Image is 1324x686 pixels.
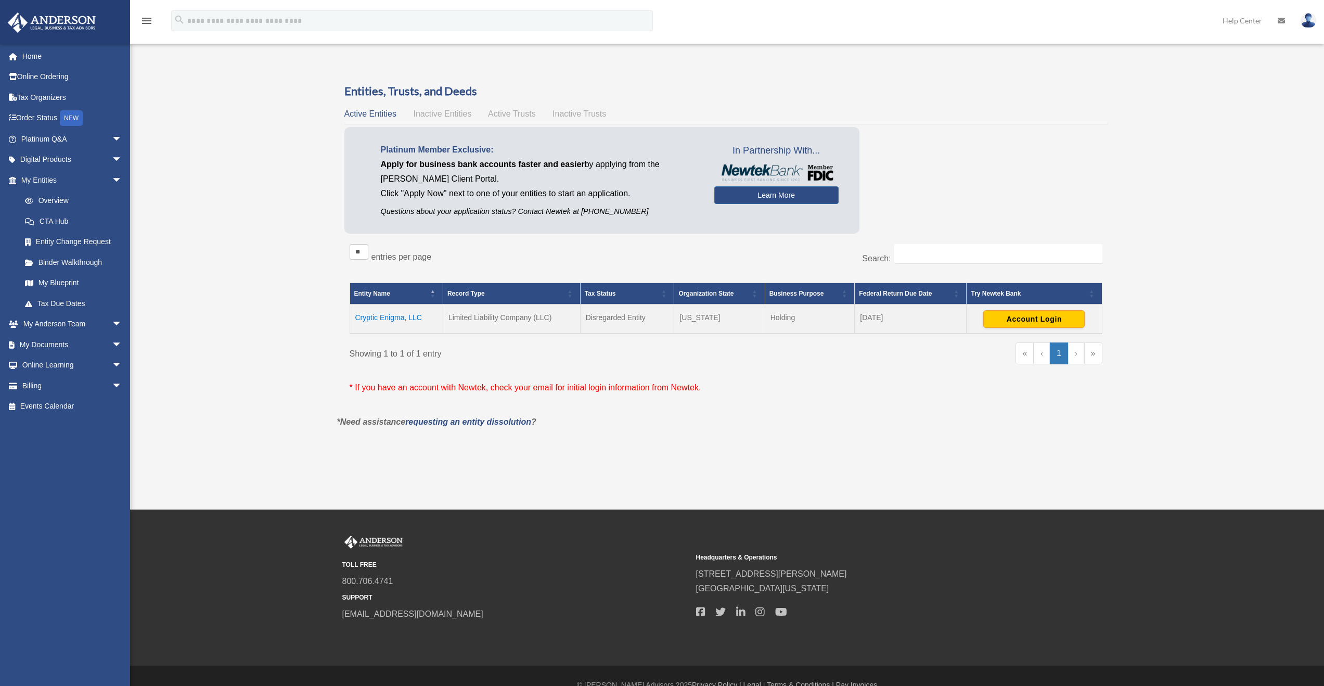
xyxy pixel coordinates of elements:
th: Entity Name: Activate to invert sorting [350,283,443,304]
small: TOLL FREE [342,560,689,570]
a: My Anderson Teamarrow_drop_down [7,314,138,335]
span: Organization State [678,290,734,297]
a: Platinum Q&Aarrow_drop_down [7,129,138,149]
td: Limited Liability Company (LLC) [443,304,580,334]
span: arrow_drop_down [112,170,133,191]
th: Federal Return Due Date: Activate to sort [855,283,967,304]
a: Last [1084,342,1102,364]
a: [STREET_ADDRESS][PERSON_NAME] [696,569,847,578]
a: requesting an entity dissolution [405,417,531,426]
div: Try Newtek Bank [971,287,1086,300]
span: Tax Status [585,290,616,297]
a: Digital Productsarrow_drop_down [7,149,138,170]
h3: Entities, Trusts, and Deeds [344,83,1108,99]
span: In Partnership With... [714,143,839,159]
th: Record Type: Activate to sort [443,283,580,304]
a: My Documentsarrow_drop_down [7,334,138,355]
span: Federal Return Due Date [859,290,932,297]
img: Anderson Advisors Platinum Portal [342,536,405,549]
td: Disregarded Entity [580,304,674,334]
i: search [174,14,185,26]
a: Billingarrow_drop_down [7,375,138,396]
a: Overview [15,190,127,211]
p: Questions about your application status? Contact Newtek at [PHONE_NUMBER] [381,205,699,218]
th: Tax Status: Activate to sort [580,283,674,304]
th: Try Newtek Bank : Activate to sort [967,283,1102,304]
td: Cryptic Enigma, LLC [350,304,443,334]
a: First [1016,342,1034,364]
i: menu [140,15,153,27]
p: Platinum Member Exclusive: [381,143,699,157]
a: 1 [1050,342,1068,364]
th: Business Purpose: Activate to sort [765,283,855,304]
span: Record Type [447,290,485,297]
td: [US_STATE] [674,304,765,334]
span: Business Purpose [769,290,824,297]
a: Order StatusNEW [7,108,138,129]
small: SUPPORT [342,592,689,603]
span: arrow_drop_down [112,334,133,355]
span: Entity Name [354,290,390,297]
td: Holding [765,304,855,334]
em: *Need assistance ? [337,417,536,426]
p: * If you have an account with Newtek, check your email for initial login information from Newtek. [350,380,1102,395]
a: Entity Change Request [15,232,133,252]
a: Online Learningarrow_drop_down [7,355,138,376]
span: Active Trusts [488,109,536,118]
a: Tax Organizers [7,87,138,108]
a: Events Calendar [7,396,138,417]
a: [GEOGRAPHIC_DATA][US_STATE] [696,584,829,593]
div: NEW [60,110,83,126]
a: 800.706.4741 [342,577,393,586]
span: Active Entities [344,109,396,118]
a: Binder Walkthrough [15,252,133,273]
small: Headquarters & Operations [696,552,1043,563]
span: Inactive Entities [413,109,471,118]
a: Learn More [714,186,839,204]
td: [DATE] [855,304,967,334]
a: Previous [1034,342,1050,364]
span: arrow_drop_down [112,129,133,150]
a: Tax Due Dates [15,293,133,314]
p: by applying from the [PERSON_NAME] Client Portal. [381,157,699,186]
div: Showing 1 to 1 of 1 entry [350,342,718,361]
span: Apply for business bank accounts faster and easier [381,160,585,169]
a: Online Ordering [7,67,138,87]
a: My Blueprint [15,273,133,294]
a: Account Login [983,314,1085,323]
th: Organization State: Activate to sort [674,283,765,304]
span: arrow_drop_down [112,355,133,376]
img: User Pic [1301,13,1316,28]
p: Click "Apply Now" next to one of your entities to start an application. [381,186,699,201]
a: menu [140,18,153,27]
span: arrow_drop_down [112,314,133,335]
label: Search: [862,254,891,263]
span: Inactive Trusts [552,109,606,118]
a: Next [1068,342,1084,364]
a: My Entitiesarrow_drop_down [7,170,133,190]
a: CTA Hub [15,211,133,232]
span: arrow_drop_down [112,149,133,171]
label: entries per page [371,252,432,261]
a: Home [7,46,138,67]
span: arrow_drop_down [112,375,133,397]
a: [EMAIL_ADDRESS][DOMAIN_NAME] [342,609,483,618]
img: NewtekBankLogoSM.png [719,164,833,181]
button: Account Login [983,310,1085,328]
img: Anderson Advisors Platinum Portal [5,12,99,33]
